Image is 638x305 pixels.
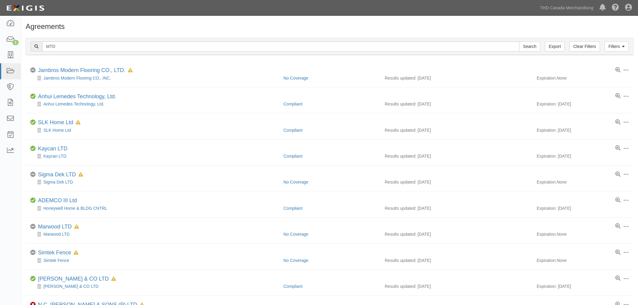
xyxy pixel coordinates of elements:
div: Marwood LTD [38,224,79,230]
a: Compliant [283,154,302,159]
a: Sigma Dek LTD [43,180,73,184]
a: ADEMCO III Ltd [38,197,77,203]
a: View results summary [615,172,621,177]
a: THD Canada Merchandising [537,2,596,14]
a: Export [545,41,565,52]
div: Sigma Dek LTD [38,171,83,178]
i: No Coverage [30,68,36,73]
a: Anhui Lemedes Technology, Ltd. [43,102,104,106]
a: Compliant [283,206,302,211]
div: Kaycan LTD [30,153,279,159]
a: [PERSON_NAME] & CO LTD [38,276,109,282]
div: Expiration: [DATE] [537,127,629,133]
a: View results summary [615,146,621,151]
div: 1 [12,40,19,45]
i: In Default since 08/17/2023 [74,251,78,255]
div: Expiration: [537,179,629,185]
img: logo-5460c22ac91f19d4615b14bd174203de0afe785f0fc80cf4dbbc73dc1793850b.png [5,3,46,14]
a: SLK Home Ltd [38,119,73,125]
div: Results updated: [DATE] [385,101,528,107]
div: Expiration: [DATE] [537,283,629,289]
em: None [557,180,567,184]
div: Jambros Modern Flooring CO., INC. [30,75,279,81]
a: No Coverage [283,76,308,80]
div: Results updated: [DATE] [385,153,528,159]
a: Sigma Dek LTD [38,171,76,178]
i: No Coverage [30,224,36,229]
div: Results updated: [DATE] [385,127,528,133]
a: View results summary [615,276,621,281]
i: In Default since 09/12/2023 [128,68,133,73]
i: Help Center - Complianz [612,4,619,11]
div: Expiration: [537,257,629,263]
a: Compliant [283,284,302,289]
a: No Coverage [283,180,308,184]
i: No Coverage [30,172,36,177]
a: Filters [605,41,629,52]
div: Expiration: [537,231,629,237]
div: Results updated: [DATE] [385,257,528,263]
div: Jambros Modern Flooring CO., LTD. [38,67,133,74]
div: Expiration: [DATE] [537,153,629,159]
div: Simtek Fence [38,250,78,256]
em: None [557,258,567,263]
div: SLK Home Ltd [38,119,81,126]
a: Simtek Fence [43,258,69,263]
div: Anhui Lemedes Technology, Ltd. [30,101,279,107]
i: Compliant [30,120,36,125]
i: In Default since 08/06/2023 [74,225,79,229]
a: Kaycan LTD [38,146,68,152]
a: View results summary [615,68,621,73]
div: Simtek Fence [30,257,279,263]
em: None [557,232,567,237]
a: View results summary [615,224,621,229]
i: No Coverage [30,250,36,255]
em: None [557,76,567,80]
a: Honeywell Home & BLDG CNTRL [43,206,107,211]
div: Results updated: [DATE] [385,283,528,289]
a: [PERSON_NAME] & CO LTD [43,284,99,289]
a: No Coverage [283,232,308,237]
a: No Coverage [283,258,308,263]
a: View results summary [615,250,621,255]
a: Kaycan LTD [43,154,66,159]
i: In Default since 06/30/2025 [76,121,81,125]
input: Search [42,41,520,52]
i: Compliant [30,198,36,203]
a: Jambros Modern Flooring CO., LTD. [38,67,125,73]
a: Marwood LTD [43,232,70,237]
a: Compliant [283,128,302,133]
i: Compliant [30,94,36,99]
div: Expiration: [DATE] [537,101,629,107]
i: In Default since 08/23/2025 [111,277,116,281]
a: View results summary [615,120,621,125]
div: Expiration: [537,75,629,81]
div: Marwood LTD [30,231,279,237]
input: Search [519,41,540,52]
a: Marwood LTD [38,224,72,230]
div: Results updated: [DATE] [385,205,528,211]
a: View results summary [615,198,621,203]
div: Sigma Dek LTD [30,179,279,185]
div: Mccory & CO LTD [30,283,279,289]
div: Expiration: [DATE] [537,205,629,211]
a: View results summary [615,93,621,99]
h1: Agreements [26,23,633,30]
div: Results updated: [DATE] [385,231,528,237]
i: In Default since 08/17/2023 [78,173,83,177]
a: Compliant [283,102,302,106]
div: Results updated: [DATE] [385,75,528,81]
div: Honeywell Home & BLDG CNTRL [30,205,279,211]
a: Clear Filters [569,41,600,52]
div: Mccorry & CO LTD [38,276,116,282]
a: Jambros Modern Flooring CO., INC. [43,76,111,80]
a: Simtek Fence [38,250,71,256]
i: Compliant [30,146,36,151]
a: Anhui Lemedes Technology, Ltd. [38,93,116,99]
a: SLK Home Ltd [43,128,71,133]
div: Results updated: [DATE] [385,179,528,185]
div: SLK Home Ltd [30,127,279,133]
